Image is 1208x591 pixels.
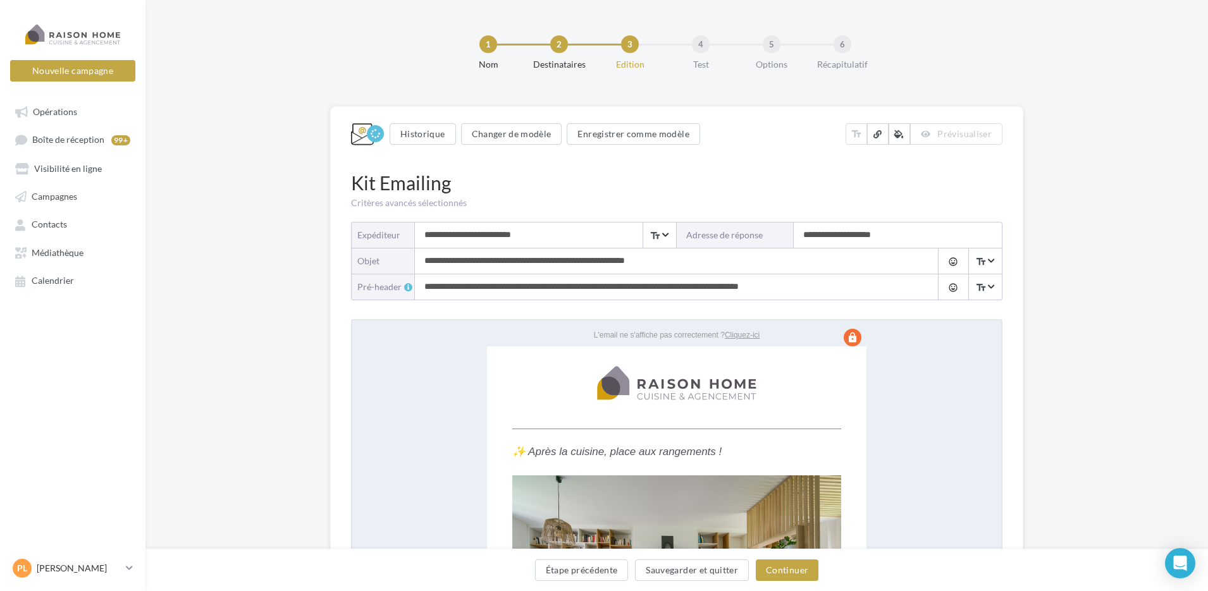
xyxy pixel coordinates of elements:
a: Campagnes [8,185,138,207]
button: text_fields [846,123,867,145]
span: 🎁 Jusqu’au 👉 La [252,564,406,590]
i: text_fields [975,281,987,294]
span: ✅ Clé en main, sans mauvaises surprises [180,527,395,540]
span: PL [17,562,27,575]
div: Options [731,58,812,71]
strong: conçus chez vous [200,441,293,453]
span: 🏡 Conçu chez vous, pour vous [180,513,340,526]
div: Enregistrement en cours [367,125,384,142]
div: 3 [621,35,639,53]
i: tag_faces [948,283,958,293]
i: text_fields [851,128,862,140]
a: Contacts [8,212,138,235]
div: 5 [763,35,780,53]
strong: mise en lumière offerte [281,576,406,589]
div: Kit Emailing [351,169,1002,197]
button: Prévisualiser [910,123,1002,145]
button: Enregistrer comme modèle [567,123,700,145]
span: ✨ Après la cuisine, place aux rangements ! [160,125,369,137]
i: tag_faces [948,257,958,267]
div: 6 [834,35,851,53]
strong: dressings, meubles d’entrée, bibliothèques, bureaux, sous-escaliers… [160,416,416,441]
div: Pré-header [357,281,415,293]
button: Nouvelle campagne [10,60,135,82]
div: Récapitulatif [802,58,883,71]
button: tag_faces [938,274,968,300]
button: Continuer [756,559,818,581]
p: crédit photo : @alainjoly [142,387,507,396]
span: Visibilité en ligne [34,163,102,174]
span: Select box activate [968,248,1001,274]
div: 99+ [111,135,130,145]
a: Calendrier [8,269,138,291]
div: Nom [448,58,529,71]
button: Étape précédente [535,559,629,581]
span: Médiathèque [32,247,83,258]
div: false [154,499,495,550]
span: Boîte de réception [32,135,104,145]
span: Contacts [32,219,67,230]
button: Changer de modèle [461,123,562,145]
img: DSC02639-Modifier_Copier.jpg [160,155,489,374]
a: PL [PERSON_NAME] [10,556,135,580]
span: Select box activate [643,222,675,248]
a: Médiathèque [8,241,138,264]
span: Select box activate [968,274,1001,300]
div: objet [357,255,405,267]
span: Nous créons aussi vos Toujours , sur-mesure, pour répondre à vos besoins. ➡️ À partir de [160,416,456,479]
span: Calendrier [32,276,74,286]
div: Critères avancés sélectionnés [351,197,1002,209]
div: Destinataires [519,58,600,71]
strong: [DATE] [342,564,379,576]
button: Historique [390,123,456,145]
span: 👨‍🎨 Projet 100% personnalisé [180,499,326,512]
label: Adresse de réponse [677,222,794,248]
p: [PERSON_NAME] [37,562,121,575]
strong: 1 800 € le mètre linéaire [226,467,347,479]
div: 1 [479,35,497,53]
div: Test [660,58,741,71]
a: Opérations [8,100,138,123]
img: raisonhome-email-logo.png [236,39,413,86]
div: 4 [692,35,710,53]
div: Expéditeur [357,229,405,241]
a: Boîte de réception99+ [8,128,138,151]
i: text_fields [975,255,987,268]
i: text_fields [650,229,661,242]
span: Opérations [33,106,77,117]
div: 2 [550,35,568,53]
span: Campagnes [32,191,77,202]
a: Visibilité en ligne [8,157,138,180]
div: Edition [589,58,670,71]
div: false [160,416,489,480]
span: Prévisualiser [937,128,992,139]
div: Open Intercom Messenger [1165,548,1195,578]
button: Sauvegarder et quitter [635,559,749,581]
button: tag_faces [938,248,968,274]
